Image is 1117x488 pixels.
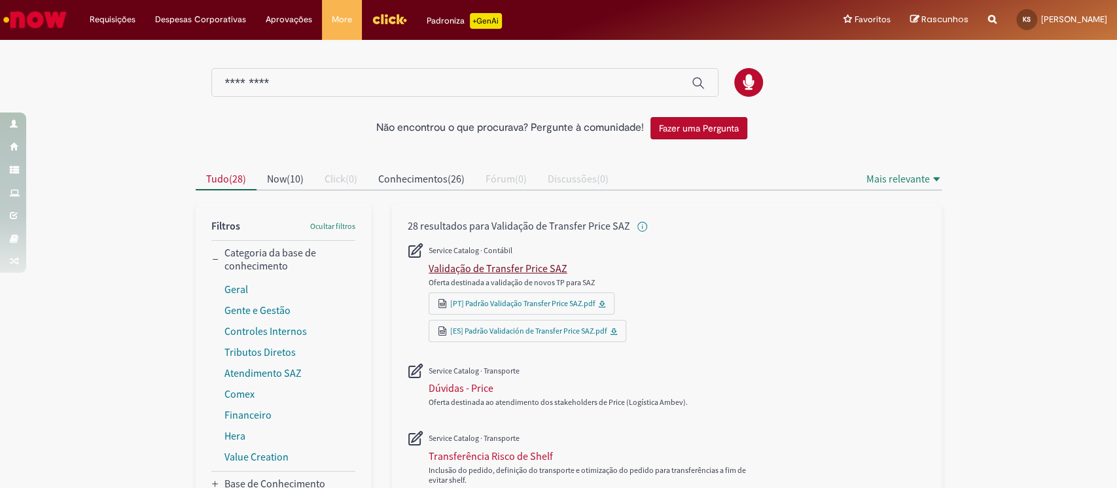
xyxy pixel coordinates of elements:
[910,14,968,26] a: Rascunhos
[332,13,352,26] span: More
[470,13,502,29] p: +GenAi
[1023,15,1031,24] span: KS
[266,13,312,26] span: Aprovações
[155,13,246,26] span: Despesas Corporativas
[372,9,407,29] img: click_logo_yellow_360x200.png
[427,13,502,29] div: Padroniza
[921,13,968,26] span: Rascunhos
[90,13,135,26] span: Requisições
[650,117,747,139] button: Fazer uma Pergunta
[376,122,644,134] h2: Não encontrou o que procurava? Pergunte à comunidade!
[1,7,69,33] img: ServiceNow
[1041,14,1107,25] span: [PERSON_NAME]
[855,13,891,26] span: Favoritos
